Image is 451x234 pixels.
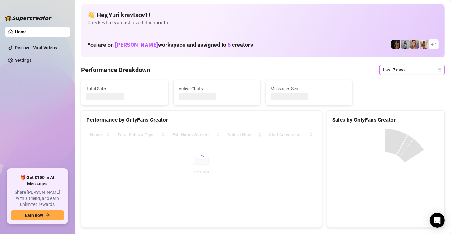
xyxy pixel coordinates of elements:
[15,45,57,50] a: Discover Viral Videos
[46,213,50,217] span: arrow-right
[87,19,439,26] span: Check what you achieved this month
[198,155,205,162] span: loading
[438,68,441,72] span: calendar
[86,85,163,92] span: Total Sales
[410,40,419,49] img: Cherry
[15,58,31,63] a: Settings
[401,40,410,49] img: A
[332,116,439,124] div: Sales by OnlyFans Creator
[86,116,317,124] div: Performance by OnlyFans Creator
[271,85,348,92] span: Messages Sent
[11,189,64,208] span: Share [PERSON_NAME] with a friend, and earn unlimited rewards
[383,65,441,75] span: Last 7 days
[81,66,150,74] h4: Performance Breakdown
[391,40,400,49] img: D
[25,213,43,218] span: Earn now
[5,15,52,21] img: logo-BBDzfeDw.svg
[179,85,255,92] span: Active Chats
[431,41,436,48] span: + 2
[87,11,439,19] h4: 👋 Hey, Yuri kravtsov1 !
[11,175,64,187] span: 🎁 Get $100 in AI Messages
[11,210,64,220] button: Earn nowarrow-right
[15,29,27,34] a: Home
[115,41,158,48] span: [PERSON_NAME]
[420,40,428,49] img: Green
[228,41,231,48] span: 6
[87,41,253,48] h1: You are on workspace and assigned to creators
[430,213,445,228] div: Open Intercom Messenger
